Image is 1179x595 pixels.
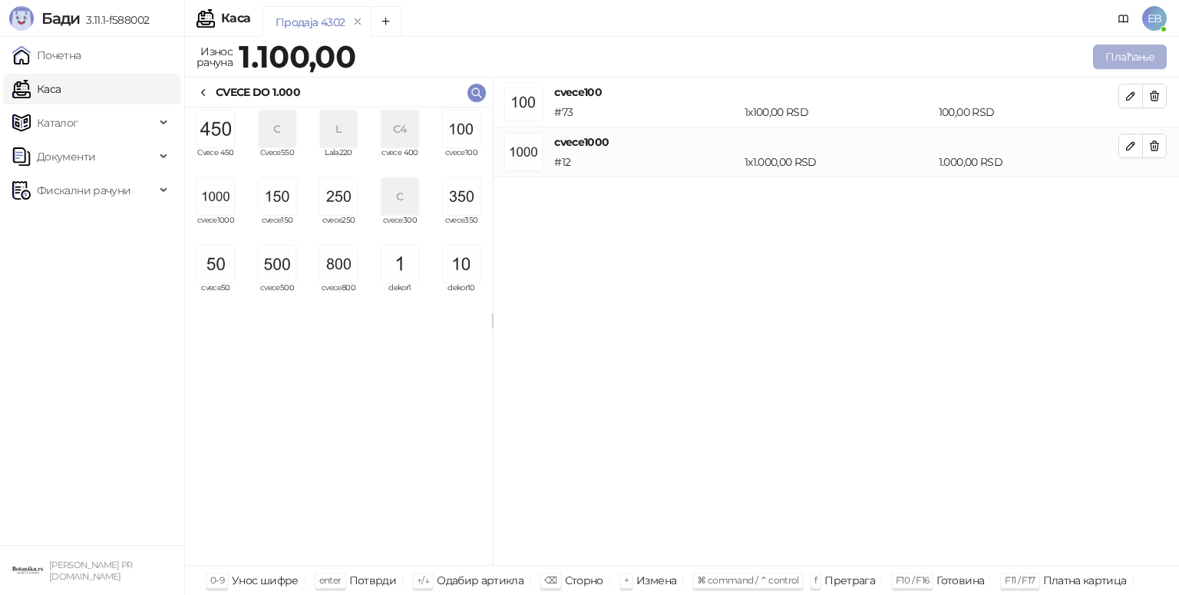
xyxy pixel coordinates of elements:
[417,574,429,586] span: ↑/↓
[554,84,1118,101] h4: cvece100
[936,104,1121,121] div: 100,00 RSD
[259,246,296,283] img: Slika
[896,574,929,586] span: F10 / F16
[253,149,302,172] span: Cvece550
[551,104,741,121] div: # 73
[9,6,34,31] img: Logo
[191,217,240,240] span: cvece1000
[624,574,629,586] span: +
[1111,6,1136,31] a: Документација
[239,38,355,75] strong: 1.100,00
[314,284,363,307] span: cvece800
[381,178,418,215] div: C
[221,12,250,25] div: Каса
[37,141,95,172] span: Документи
[437,570,523,590] div: Одабир артикла
[348,15,368,28] button: remove
[320,246,357,283] img: Slika
[824,570,875,590] div: Претрага
[276,14,345,31] div: Продаја 4302
[936,570,984,590] div: Готовина
[375,284,424,307] span: dekor1
[259,178,296,215] img: Slika
[371,6,401,37] button: Add tab
[349,570,397,590] div: Потврди
[381,246,418,283] img: Slika
[375,217,424,240] span: cvece300
[437,217,486,240] span: cvece350
[565,570,603,590] div: Сторно
[314,149,363,172] span: Lala220
[12,74,61,104] a: Каса
[381,111,418,147] div: C4
[544,574,556,586] span: ⌫
[814,574,817,586] span: f
[197,111,234,147] img: Slika
[1093,45,1167,69] button: Плаћање
[12,40,81,71] a: Почетна
[314,217,363,240] span: cvece250
[375,149,424,172] span: cvece 400
[1142,6,1167,31] span: EB
[443,111,480,147] img: Slika
[554,134,1118,150] h4: cvece1000
[49,560,133,582] small: [PERSON_NAME] PR [DOMAIN_NAME]
[197,178,234,215] img: Slika
[320,111,357,147] div: L
[636,570,676,590] div: Измена
[437,149,486,172] span: cvece100
[253,284,302,307] span: cvece500
[319,574,342,586] span: enter
[551,154,741,170] div: # 12
[216,84,300,101] div: CVECE DO 1.000
[697,574,799,586] span: ⌘ command / ⌃ control
[80,13,149,27] span: 3.11.1-f588002
[37,107,78,138] span: Каталог
[193,41,236,72] div: Износ рачуна
[1005,574,1035,586] span: F11 / F17
[936,154,1121,170] div: 1.000,00 RSD
[437,284,486,307] span: dekor10
[197,246,234,283] img: Slika
[259,111,296,147] div: C
[232,570,299,590] div: Унос шифре
[41,9,80,28] span: Бади
[191,284,240,307] span: cvece50
[741,104,936,121] div: 1 x 100,00 RSD
[210,574,224,586] span: 0-9
[12,555,43,586] img: 64x64-companyLogo-0e2e8aaa-0bd2-431b-8613-6e3c65811325.png
[253,217,302,240] span: cvece150
[741,154,936,170] div: 1 x 1.000,00 RSD
[320,178,357,215] img: Slika
[443,246,480,283] img: Slika
[185,107,492,565] div: grid
[37,175,130,206] span: Фискални рачуни
[443,178,480,215] img: Slika
[1043,570,1127,590] div: Платна картица
[191,149,240,172] span: Cvece 450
